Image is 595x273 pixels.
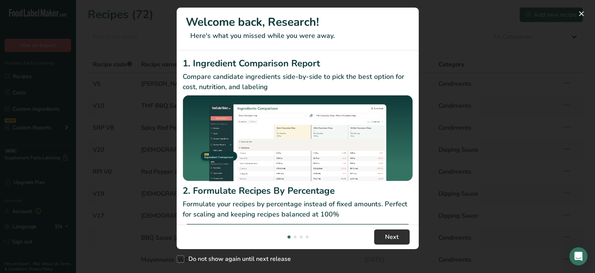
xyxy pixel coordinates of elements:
[186,14,410,31] h1: Welcome back, Research!
[374,229,410,245] button: Next
[183,95,413,181] img: Ingredient Comparison Report
[183,56,413,70] h2: 1. Ingredient Comparison Report
[183,184,413,198] h2: 2. Formulate Recipes By Percentage
[183,72,413,92] p: Compare candidate ingredients side-by-side to pick the best option for cost, nutrition, and labeling
[186,31,410,41] p: Here's what you missed while you were away.
[569,247,587,265] div: Open Intercom Messenger
[183,199,413,220] p: Formulate your recipes by percentage instead of fixed amounts. Perfect for scaling and keeping re...
[184,255,291,263] span: Do not show again until next release
[385,232,399,242] span: Next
